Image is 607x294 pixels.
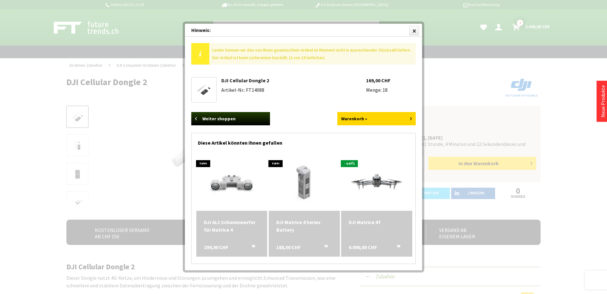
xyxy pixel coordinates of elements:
img: DJI AL1 Schweinwerfer für Matrice 4 [196,159,267,206]
li: Menge: 18 [366,87,416,93]
a: DJI AL1 Schweinwerfer für Matrice 4 294,90 CHF In den Warenkorb [204,218,260,234]
a: DJI Cellular Dongle 2 [221,77,269,84]
img: DJI Cellular Dongle 2 [193,83,215,97]
a: DJI Matrice 4T 6.090,00 CHF In den Warenkorb [349,218,405,226]
img: DJI Matrice 4T [341,162,412,202]
span: 188,00 CHF [276,243,301,251]
button: In den Warenkorb [244,243,259,252]
div: DJI Matrice 4T [349,218,405,226]
span: 6.090,00 CHF [349,243,377,251]
div: Hinweis: [185,24,422,37]
button: In den Warenkorb [389,243,404,252]
div: DJI AL1 Schweinwerfer für Matrice 4 [204,218,260,234]
a: Warenkorb » [337,112,416,125]
a: Weiter shoppen [191,112,270,125]
img: DJI Matrice 4 Series Battery [269,159,340,206]
li: Artikel-Nr.: FT14088 [221,87,366,93]
div: Diese Artikel könnten Ihnen gefallen [198,133,409,149]
span: 294,90 CHF [204,243,228,251]
div: DJI Matrice 4 Series Battery [276,218,332,234]
li: 169,00 CHF [366,77,416,84]
a: Neue Produkte [600,85,606,117]
a: DJI Cellular Dongle 2 [193,79,215,101]
a: DJI Matrice 4 Series Battery 188,00 CHF In den Warenkorb [276,218,332,234]
button: In den Warenkorb [316,243,332,252]
div: Leider können wir den von Ihnen gewünschten Artikel im Moment nicht in ausreichender Stückzahl li... [209,43,416,65]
